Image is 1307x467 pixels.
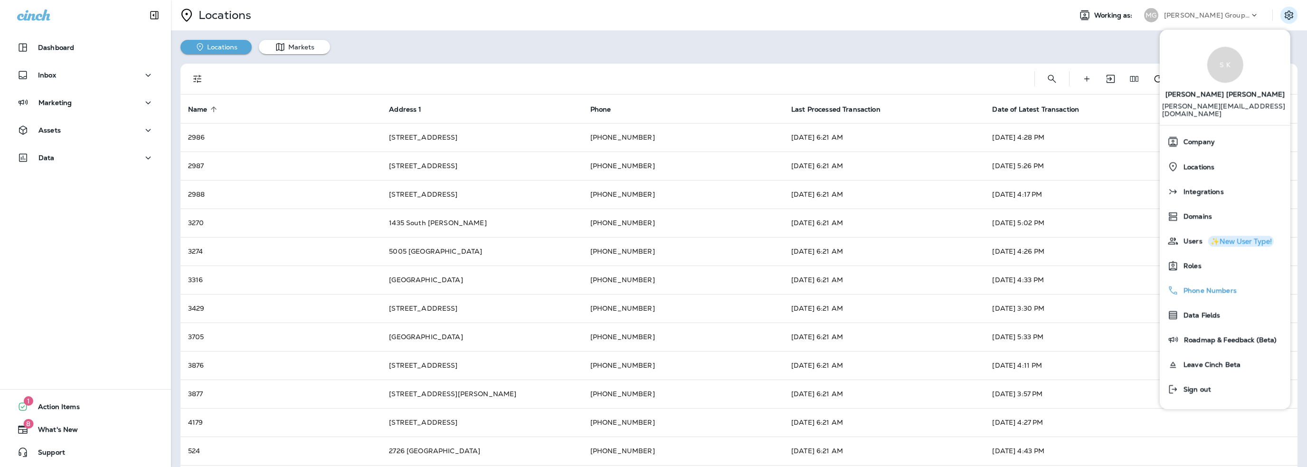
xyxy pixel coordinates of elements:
span: Name [188,105,208,114]
span: Refresh transaction statistics [1148,74,1167,82]
span: Users [1179,238,1203,246]
td: 3316 [180,266,381,294]
button: Sign out [1160,377,1290,401]
td: 2726 [GEOGRAPHIC_DATA] [381,437,582,465]
td: 5005 [GEOGRAPHIC_DATA] [381,237,582,266]
p: [PERSON_NAME][EMAIL_ADDRESS][DOMAIN_NAME] [1162,102,1288,125]
td: 524 [180,437,381,465]
button: Dashboard [9,38,161,57]
span: Name [188,105,220,114]
td: [DATE] 6:21 AM [784,408,985,437]
td: [PHONE_NUMBER] [583,294,784,323]
span: Support [28,448,65,460]
button: Company [1160,129,1290,154]
td: [DATE] 6:21 AM [784,437,985,465]
p: Data [38,154,55,162]
span: Data Fields [1179,312,1221,320]
td: 3429 [180,294,381,323]
td: [DATE] 6:21 AM [784,380,985,408]
span: Phone Numbers [1179,287,1237,295]
td: [STREET_ADDRESS] [381,351,582,380]
span: Roles [1179,262,1202,270]
button: Users✨New User Type! [1160,229,1290,253]
span: Phone [590,105,624,114]
a: Roadmap & Feedback (Beta) [1164,330,1287,349]
button: Search Locations [1042,69,1061,88]
td: 4179 [180,408,381,437]
td: [DATE] 5:26 PM [985,152,1298,180]
span: Action Items [28,403,80,414]
span: Date of Latest Transaction [992,105,1091,114]
td: [STREET_ADDRESS][PERSON_NAME] [381,380,582,408]
td: [DATE] 4:33 PM [985,266,1298,294]
td: [DATE] 5:02 PM [985,209,1298,237]
td: [DATE] 4:26 PM [985,237,1298,266]
button: Locations [180,40,252,54]
td: 3274 [180,237,381,266]
td: [STREET_ADDRESS] [381,180,582,209]
td: [PHONE_NUMBER] [583,351,784,380]
td: [PHONE_NUMBER] [583,323,784,351]
td: [DATE] 6:21 AM [784,266,985,294]
td: 3705 [180,323,381,351]
td: [GEOGRAPHIC_DATA] [381,323,582,351]
td: 3877 [180,380,381,408]
span: Integrations [1179,188,1224,196]
td: 2987 [180,152,381,180]
button: Roles [1160,253,1290,278]
a: Roles [1164,256,1287,275]
span: Last Processed Transaction [791,105,881,114]
p: Marketing [38,99,72,106]
td: [DATE] 6:21 AM [784,351,985,380]
td: [STREET_ADDRESS] [381,294,582,323]
a: Company [1164,132,1287,151]
td: [GEOGRAPHIC_DATA] [381,266,582,294]
span: Company [1179,138,1215,146]
td: [STREET_ADDRESS] [381,152,582,180]
td: 3270 [180,209,381,237]
span: Last Processed Transaction [791,105,893,114]
button: Data [9,148,161,167]
button: Filters [188,69,207,88]
button: Edit Fields [1125,69,1144,88]
button: Integrations [1160,179,1290,204]
span: Date of Latest Transaction [992,105,1079,114]
td: [DATE] 3:30 PM [985,294,1298,323]
p: Inbox [38,71,56,79]
button: Roadmap & Feedback (Beta) [1160,327,1290,352]
span: Sign out [1179,386,1211,394]
div: MG [1144,8,1158,22]
button: Data Fields [1160,303,1290,327]
td: [PHONE_NUMBER] [583,237,784,266]
td: [DATE] 4:43 PM [985,437,1298,465]
a: Integrations [1164,182,1287,201]
span: [PERSON_NAME] [PERSON_NAME] [1165,83,1285,102]
a: S K[PERSON_NAME] [PERSON_NAME] [PERSON_NAME][EMAIL_ADDRESS][DOMAIN_NAME] [1160,37,1290,125]
td: [DATE] 4:17 PM [985,180,1298,209]
td: [PHONE_NUMBER] [583,437,784,465]
button: Support [9,443,161,462]
button: Markets [259,40,330,54]
span: What's New [28,426,78,437]
p: [PERSON_NAME] Group dba [PERSON_NAME] [1164,11,1250,19]
td: [DATE] 4:27 PM [985,408,1298,437]
td: [STREET_ADDRESS] [381,123,582,152]
td: [DATE] 5:33 PM [985,323,1298,351]
span: Working as: [1094,11,1135,19]
td: [PHONE_NUMBER] [583,123,784,152]
td: [DATE] 6:21 AM [784,152,985,180]
span: Address 1 [389,105,421,114]
span: Domains [1179,213,1212,221]
button: Locations [1160,154,1290,179]
td: [PHONE_NUMBER] [583,209,784,237]
span: 1 [24,396,33,406]
td: [PHONE_NUMBER] [583,380,784,408]
td: 2988 [180,180,381,209]
a: Phone Numbers [1164,281,1287,300]
td: [PHONE_NUMBER] [583,408,784,437]
td: [STREET_ADDRESS] [381,408,582,437]
button: Assets [9,121,161,140]
a: Domains [1164,207,1287,226]
td: 2986 [180,123,381,152]
td: [DATE] 4:11 PM [985,351,1298,380]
